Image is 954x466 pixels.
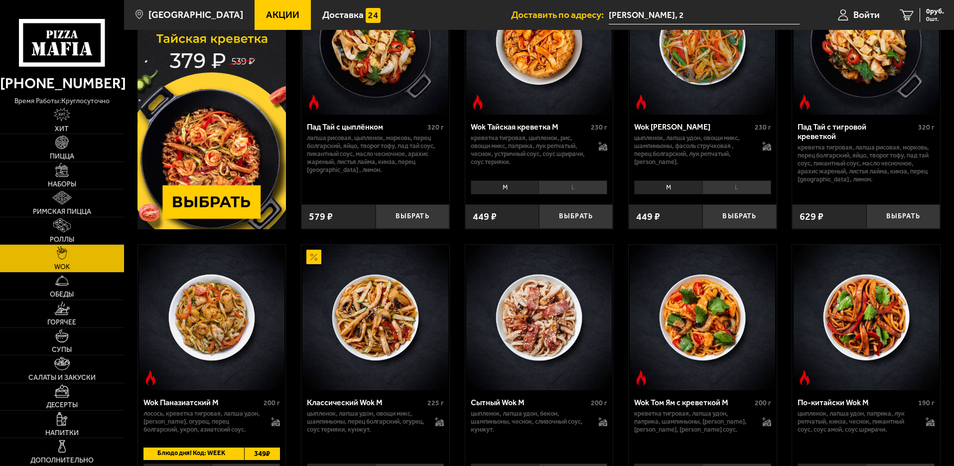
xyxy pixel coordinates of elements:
span: Доставка [322,10,364,19]
span: 230 г [591,123,607,132]
span: 190 г [918,399,935,407]
button: Выбрать [539,204,613,229]
span: WOK [54,264,70,271]
span: Горячее [47,319,76,326]
li: M [471,180,539,194]
span: 200 г [591,399,607,407]
img: Сытный Wok M [466,245,612,390]
input: Ваш адрес доставки [609,6,800,24]
img: Острое блюдо [634,370,649,385]
span: 449 ₽ [636,212,660,222]
div: Wok [PERSON_NAME] [634,122,752,132]
span: 230 г [755,123,771,132]
span: Пицца [50,153,74,160]
li: M [634,180,702,194]
span: Войти [853,10,880,19]
div: Wok Паназиатский M [143,398,262,407]
img: Wok Паназиатский M [139,245,284,390]
p: цыпленок, лапша удон, бекон, шампиньоны, чеснок, сливочный соус, кунжут. [471,410,589,434]
span: 629 ₽ [800,212,823,222]
span: 349 ₽ [244,448,280,460]
span: Блюдо дня! Код: WEEK [143,448,235,460]
span: Супы [52,346,72,353]
span: Десерты [46,402,78,409]
button: Выбрать [376,204,449,229]
span: 0 шт. [926,16,944,22]
span: Наборы [48,181,76,188]
span: Напитки [45,430,79,437]
p: лосось, креветка тигровая, лапша удон, [PERSON_NAME], огурец, перец болгарский, укроп, азиатский ... [143,410,262,434]
a: Острое блюдоWok Том Ям с креветкой M [629,245,777,390]
a: Сытный Wok M [465,245,613,390]
img: Острое блюдо [797,95,812,110]
img: Острое блюдо [634,95,649,110]
span: Салаты и закуски [28,374,96,381]
a: Острое блюдоПо-китайски Wok M [792,245,940,390]
p: цыпленок, лапша удон, паприка, лук репчатый, кинза, чеснок, пикантный соус, соус Амой, соус шрирачи. [798,410,916,434]
img: Острое блюдо [143,370,158,385]
p: креветка тигровая, лапша рисовая, морковь, перец болгарский, яйцо, творог тофу, пад тай соус, пик... [798,144,935,183]
li: L [539,180,607,194]
img: По-китайски Wok M [794,245,939,390]
span: Римская пицца [33,208,91,215]
span: 200 г [264,399,280,407]
span: 320 г [427,123,444,132]
span: Доставить по адресу: [511,10,609,19]
button: Выбрать [866,204,940,229]
p: лапша рисовая, цыпленок, морковь, перец болгарский, яйцо, творог тофу, пад тай соус, пикантный со... [307,134,444,174]
span: Дополнительно [30,457,94,464]
div: Wok Том Ям с креветкой M [634,398,752,407]
span: Хит [55,126,69,133]
span: 0 руб. [926,8,944,15]
div: Сытный Wok M [471,398,589,407]
a: Острое блюдоWok Паназиатский M [138,245,286,390]
div: Пад Тай с цыплёнком [307,122,425,132]
p: креветка тигровая, цыпленок, рис, овощи микс, паприка, лук репчатый, чеснок, устричный соус, соус... [471,134,589,166]
span: Акции [266,10,299,19]
p: цыпленок, лапша удон, овощи микс, шампиньоны, перец болгарский, огурец, соус терияки, кунжут. [307,410,425,434]
img: Акционный [306,250,321,265]
span: 320 г [918,123,935,132]
a: АкционныйКлассический Wok M [301,245,449,390]
div: По-китайски Wok M [798,398,916,407]
span: 200 г [755,399,771,407]
p: цыпленок, лапша удон, овощи микс, шампиньоны, фасоль стручковая , перец болгарский, лук репчатый,... [634,134,752,166]
img: Острое блюдо [797,370,812,385]
img: Классический Wok M [302,245,448,390]
div: Классический Wok M [307,398,425,407]
p: креветка тигровая, лапша удон, паприка, шампиньоны, [PERSON_NAME], [PERSON_NAME], [PERSON_NAME] с... [634,410,752,434]
img: Острое блюдо [306,95,321,110]
span: 579 ₽ [309,212,333,222]
span: Роллы [50,236,74,243]
span: [GEOGRAPHIC_DATA] [148,10,243,19]
div: Пад Тай с тигровой креветкой [798,122,916,141]
span: 449 ₽ [473,212,497,222]
div: Wok Тайская креветка M [471,122,589,132]
span: 225 г [427,399,444,407]
li: L [702,180,771,194]
button: Выбрать [702,204,776,229]
img: 15daf4d41897b9f0e9f617042186c801.svg [366,8,381,23]
img: Острое блюдо [470,95,485,110]
span: Обеды [50,291,74,298]
img: Wok Том Ям с креветкой M [630,245,775,390]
